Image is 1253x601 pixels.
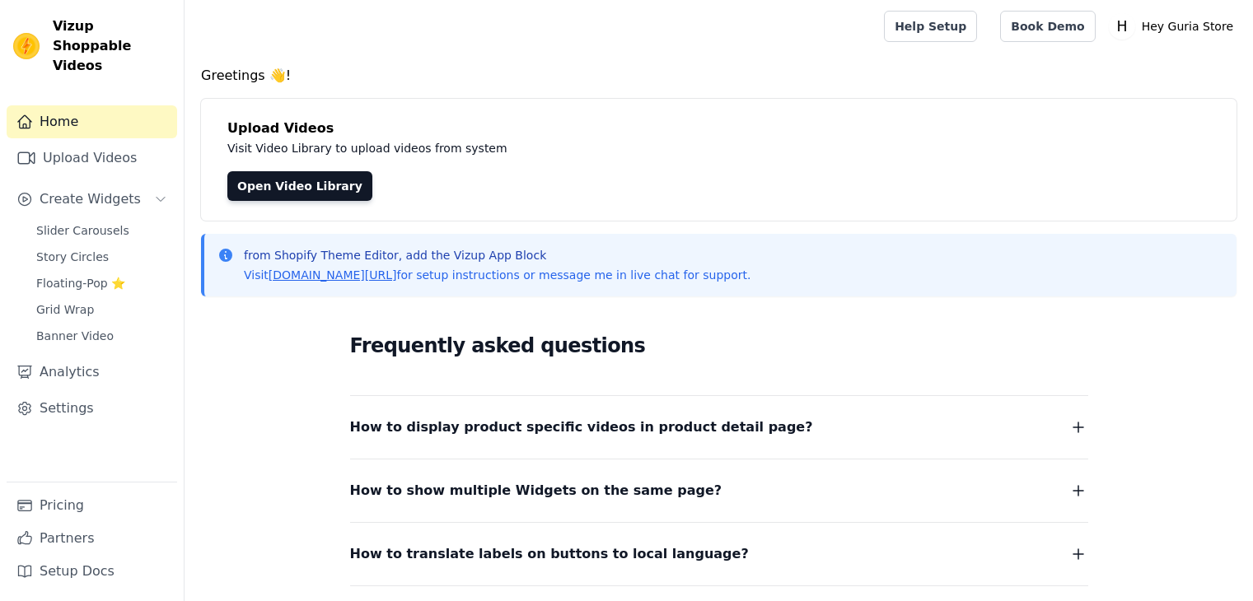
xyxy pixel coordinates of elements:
[227,119,1210,138] h4: Upload Videos
[36,301,94,318] span: Grid Wrap
[350,416,1088,439] button: How to display product specific videos in product detail page?
[227,138,965,158] p: Visit Video Library to upload videos from system
[26,272,177,295] a: Floating-Pop ⭐
[350,479,1088,502] button: How to show multiple Widgets on the same page?
[350,479,722,502] span: How to show multiple Widgets on the same page?
[36,222,129,239] span: Slider Carousels
[269,268,397,282] a: [DOMAIN_NAME][URL]
[350,329,1088,362] h2: Frequently asked questions
[26,324,177,347] a: Banner Video
[350,543,1088,566] button: How to translate labels on buttons to local language?
[7,555,177,588] a: Setup Docs
[26,219,177,242] a: Slider Carousels
[227,171,372,201] a: Open Video Library
[884,11,977,42] a: Help Setup
[26,245,177,268] a: Story Circles
[40,189,141,209] span: Create Widgets
[7,522,177,555] a: Partners
[1109,12,1240,41] button: H Hey Guria Store
[1135,12,1240,41] p: Hey Guria Store
[7,183,177,216] button: Create Widgets
[7,142,177,175] a: Upload Videos
[201,66,1237,86] h4: Greetings 👋!
[36,275,125,291] span: Floating-Pop ⭐
[7,105,177,138] a: Home
[1000,11,1095,42] a: Book Demo
[7,356,177,389] a: Analytics
[1116,18,1127,35] text: H
[36,249,109,265] span: Story Circles
[7,489,177,522] a: Pricing
[350,543,749,566] span: How to translate labels on buttons to local language?
[244,247,750,263] p: from Shopify Theme Editor, add the Vizup App Block
[7,392,177,425] a: Settings
[244,267,750,283] p: Visit for setup instructions or message me in live chat for support.
[26,298,177,321] a: Grid Wrap
[53,16,171,76] span: Vizup Shoppable Videos
[36,328,114,344] span: Banner Video
[350,416,813,439] span: How to display product specific videos in product detail page?
[13,33,40,59] img: Vizup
